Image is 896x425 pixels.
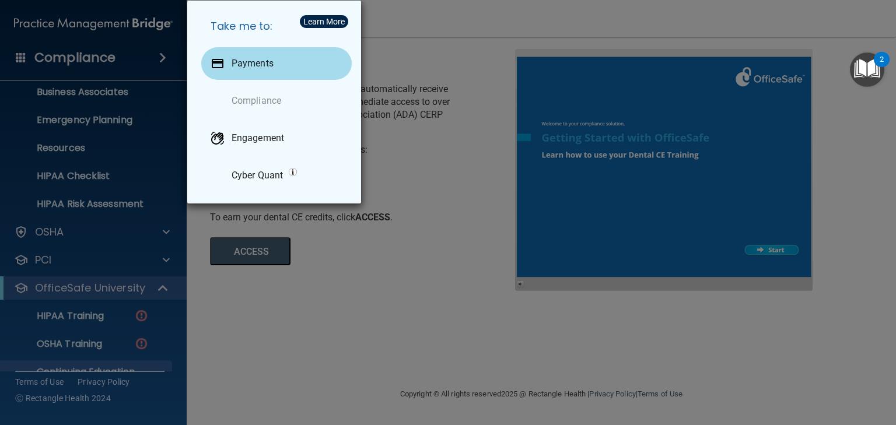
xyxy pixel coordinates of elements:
h5: Take me to: [201,10,352,43]
p: Engagement [232,132,284,144]
p: Cyber Quant [232,170,283,181]
a: Cyber Quant [201,159,352,192]
a: Payments [201,47,352,80]
a: Engagement [201,122,352,154]
a: Compliance [201,85,352,117]
div: 2 [880,59,884,75]
div: Learn More [303,17,345,26]
button: Open Resource Center, 2 new notifications [850,52,884,87]
button: Learn More [300,15,348,28]
p: Payments [232,58,274,69]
